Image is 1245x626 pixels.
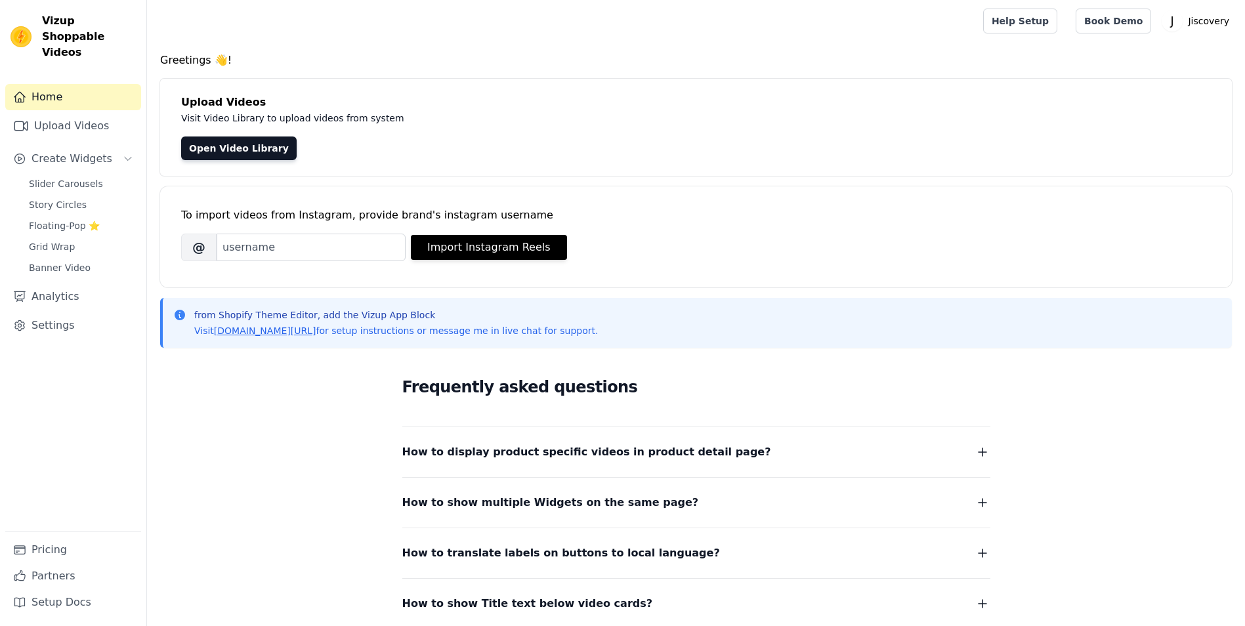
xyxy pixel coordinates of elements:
a: Slider Carousels [21,175,141,193]
a: Open Video Library [181,136,297,160]
span: Create Widgets [32,151,112,167]
button: How to show Title text below video cards? [402,595,990,613]
a: Settings [5,312,141,339]
button: Import Instagram Reels [411,235,567,260]
a: Floating-Pop ⭐ [21,217,141,235]
input: username [217,234,406,261]
a: Home [5,84,141,110]
a: Story Circles [21,196,141,214]
p: from Shopify Theme Editor, add the Vizup App Block [194,308,598,322]
a: [DOMAIN_NAME][URL] [214,325,316,336]
h2: Frequently asked questions [402,374,990,400]
a: Pricing [5,537,141,563]
span: Slider Carousels [29,177,103,190]
a: Analytics [5,283,141,310]
button: How to show multiple Widgets on the same page? [402,493,990,512]
span: Story Circles [29,198,87,211]
span: Banner Video [29,261,91,274]
span: How to show multiple Widgets on the same page? [402,493,699,512]
a: Grid Wrap [21,238,141,256]
button: Create Widgets [5,146,141,172]
img: Vizup [11,26,32,47]
span: @ [181,234,217,261]
div: To import videos from Instagram, provide brand's instagram username [181,207,1211,223]
a: Setup Docs [5,589,141,616]
span: How to translate labels on buttons to local language? [402,544,720,562]
p: Visit for setup instructions or message me in live chat for support. [194,324,598,337]
button: J Jiscovery [1162,9,1234,33]
text: J [1170,14,1174,28]
a: Partners [5,563,141,589]
a: Banner Video [21,259,141,277]
span: How to display product specific videos in product detail page? [402,443,771,461]
h4: Greetings 👋! [160,52,1232,68]
a: Help Setup [983,9,1057,33]
span: Grid Wrap [29,240,75,253]
button: How to display product specific videos in product detail page? [402,443,990,461]
span: How to show Title text below video cards? [402,595,653,613]
span: Floating-Pop ⭐ [29,219,100,232]
p: Visit Video Library to upload videos from system [181,110,769,126]
a: Upload Videos [5,113,141,139]
button: How to translate labels on buttons to local language? [402,544,990,562]
span: Vizup Shoppable Videos [42,13,136,60]
p: Jiscovery [1183,9,1234,33]
a: Book Demo [1076,9,1151,33]
h4: Upload Videos [181,94,1211,110]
